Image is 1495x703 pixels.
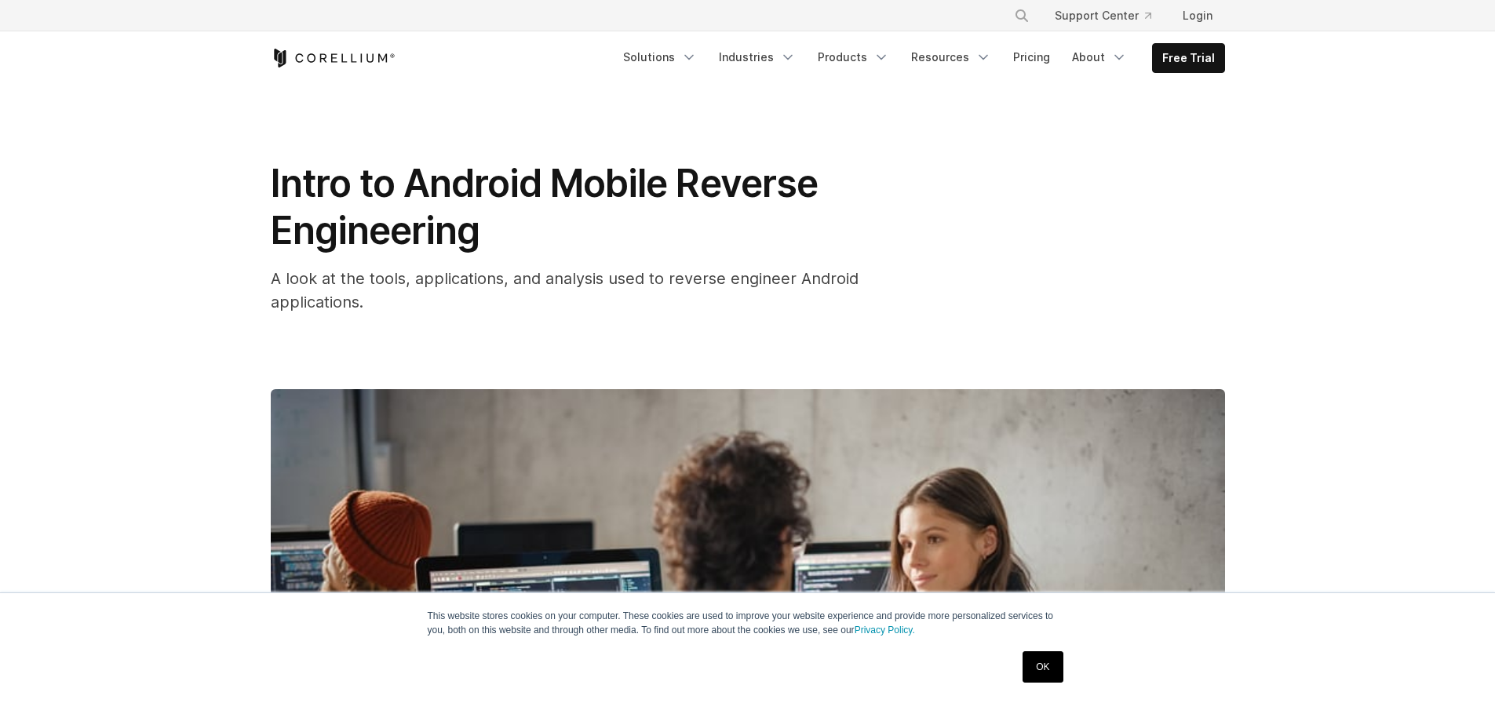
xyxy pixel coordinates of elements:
span: A look at the tools, applications, and analysis used to reverse engineer Android applications. [271,269,859,311]
a: Resources [902,43,1001,71]
a: Industries [709,43,805,71]
div: Navigation Menu [995,2,1225,30]
span: Intro to Android Mobile Reverse Engineering [271,160,818,253]
a: Free Trial [1153,44,1224,72]
a: About [1063,43,1136,71]
a: Solutions [614,43,706,71]
div: Navigation Menu [614,43,1225,73]
a: Privacy Policy. [855,625,915,636]
a: Pricing [1004,43,1059,71]
button: Search [1008,2,1036,30]
a: Support Center [1042,2,1164,30]
p: This website stores cookies on your computer. These cookies are used to improve your website expe... [428,609,1068,637]
a: Products [808,43,899,71]
a: Login [1170,2,1225,30]
a: Corellium Home [271,49,396,67]
a: OK [1023,651,1063,683]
